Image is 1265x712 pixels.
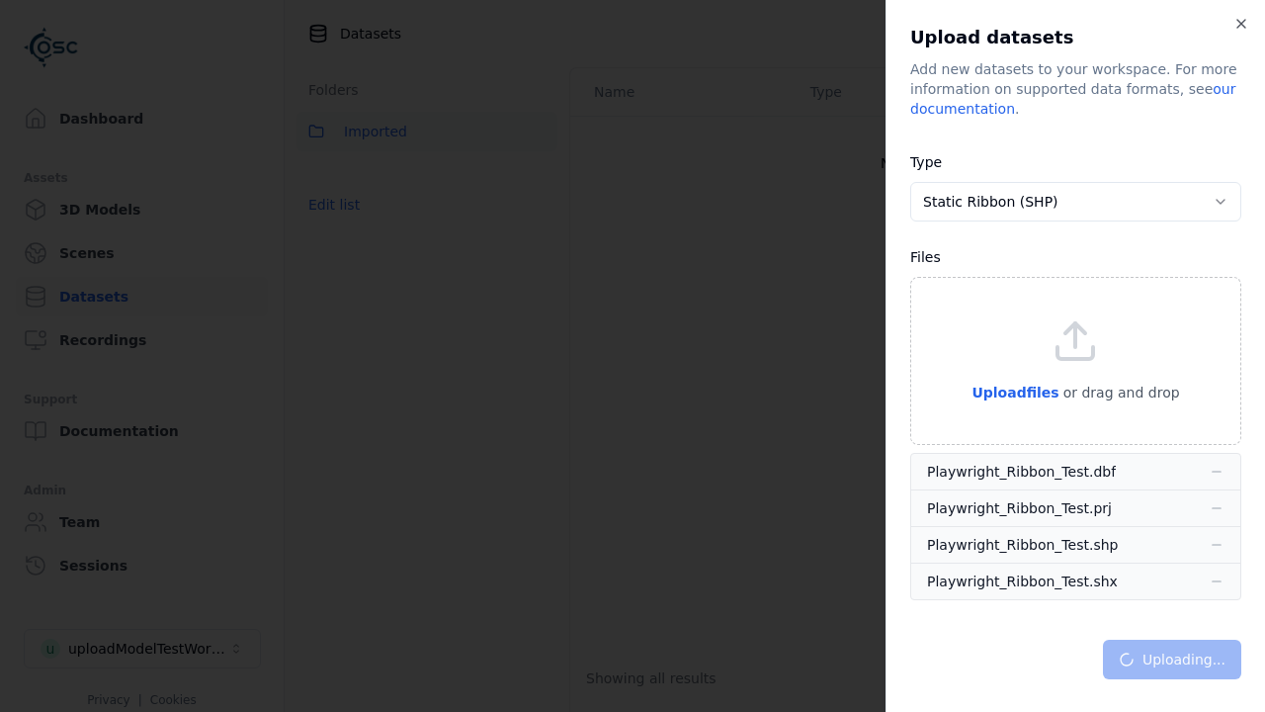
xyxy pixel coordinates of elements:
[910,24,1241,51] h2: Upload datasets
[927,462,1116,482] div: Playwright_Ribbon_Test.dbf
[910,249,941,265] label: Files
[910,154,942,170] label: Type
[971,385,1058,400] span: Upload files
[927,572,1118,591] div: Playwright_Ribbon_Test.shx
[910,59,1241,119] div: Add new datasets to your workspace. For more information on supported data formats, see .
[927,498,1112,518] div: Playwright_Ribbon_Test.prj
[1059,381,1180,404] p: or drag and drop
[927,535,1118,555] div: Playwright_Ribbon_Test.shp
